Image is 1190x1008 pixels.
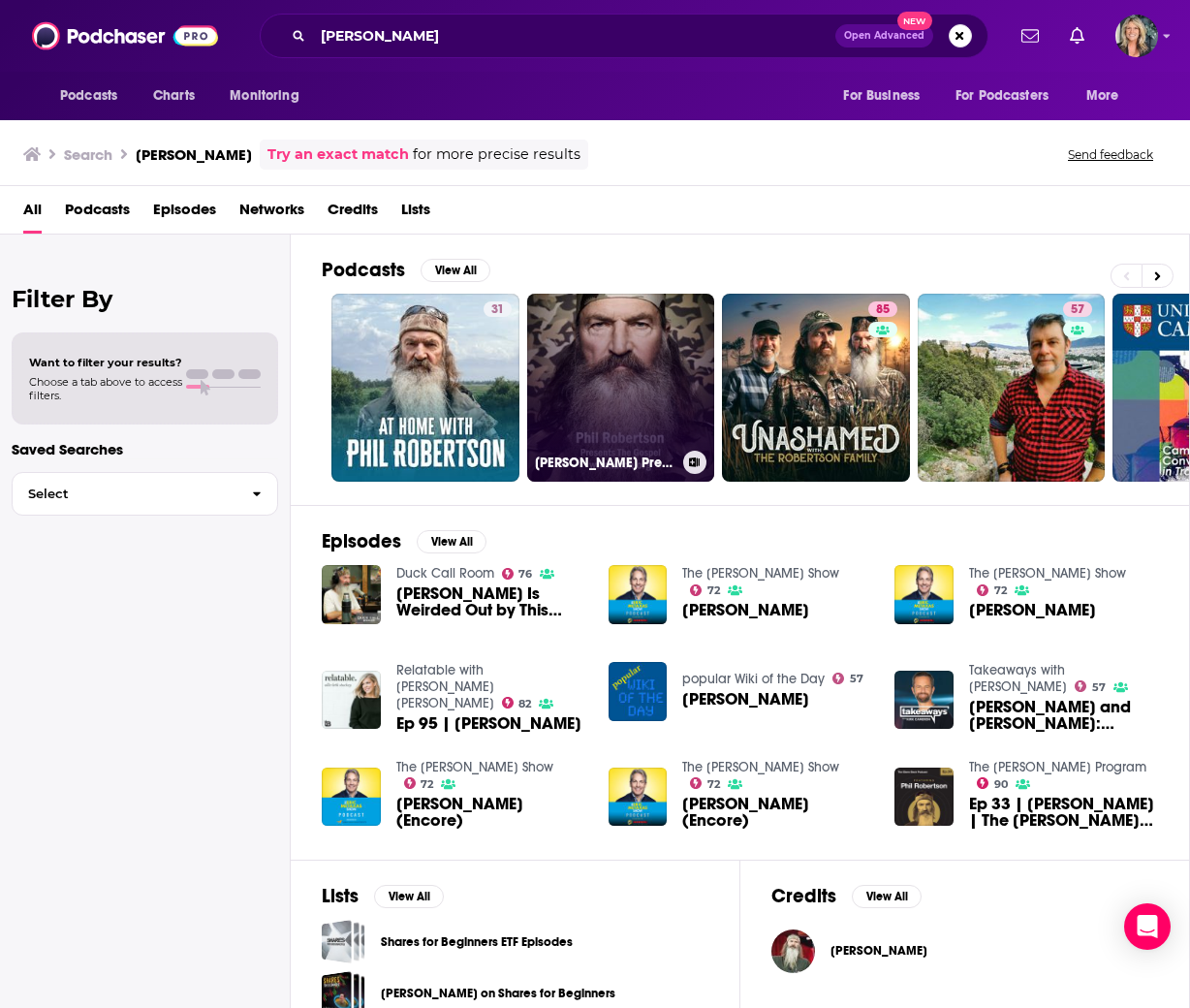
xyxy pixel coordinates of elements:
p: Saved Searches [12,440,278,458]
a: Phil Robertson [969,602,1096,618]
span: 72 [707,780,720,789]
h2: Credits [771,884,836,908]
span: [PERSON_NAME] [682,602,809,618]
img: Phil and Kay Robertson: Phil Robertson's RADICAL Conversion Testimony [894,671,954,730]
a: Credits [328,194,378,234]
button: Send feedback [1062,146,1159,163]
a: Phil Robertson [830,943,927,959]
button: Select [12,472,278,516]
span: 57 [1092,683,1106,692]
img: Ep 33 | Phil Robertson | The Glenn Beck Podcast [894,768,954,827]
a: Lists [401,194,430,234]
a: 85 [868,301,897,317]
h2: Podcasts [322,258,405,282]
a: Networks [239,194,304,234]
a: [PERSON_NAME] Presents The [DEMOGRAPHIC_DATA] [527,294,715,482]
a: 57 [1075,680,1106,692]
a: The Eric Metaxas Show [396,759,553,775]
a: Shares for Beginners ETF Episodes [322,920,365,963]
a: CreditsView All [771,884,922,908]
span: Charts [153,82,195,110]
span: for more precise results [413,143,580,166]
a: Shares for Beginners ETF Episodes [381,931,573,953]
span: 90 [994,780,1008,789]
span: [PERSON_NAME] [682,691,809,708]
span: [PERSON_NAME] [830,943,927,959]
span: Ep 95 | [PERSON_NAME] [396,715,581,732]
img: User Profile [1115,15,1158,57]
span: Ep 33 | [PERSON_NAME] | The [PERSON_NAME] Podcast [969,796,1158,829]
span: Want to filter your results? [29,356,182,369]
span: [PERSON_NAME] and [PERSON_NAME]: [PERSON_NAME] RADICAL Conversion Testimony [969,699,1158,732]
button: open menu [47,78,142,114]
span: Open Advanced [844,31,924,41]
input: Search podcasts, credits, & more... [313,20,835,51]
button: View All [852,885,922,908]
a: Charts [141,78,206,114]
a: Show notifications dropdown [1014,19,1047,52]
span: 76 [518,570,532,579]
button: Show profile menu [1115,15,1158,57]
a: 31 [331,294,519,482]
img: Podchaser - Follow, Share and Rate Podcasts [32,17,218,54]
span: All [23,194,42,234]
button: Phil RobertsonPhil Robertson [771,920,1158,982]
a: Duck Call Room [396,565,494,582]
span: 31 [491,300,504,320]
a: 72 [404,777,434,789]
span: New [897,12,932,30]
a: popular Wiki of the Day [682,671,825,687]
a: Phil Robertson Is Weirded Out by This Phil Robertson Knockoff [396,585,585,618]
a: 76 [502,568,533,580]
span: [PERSON_NAME] (Encore) [682,796,871,829]
a: Ep 95 | Phil Robertson [396,715,581,732]
span: For Business [843,82,920,110]
div: Search podcasts, credits, & more... [260,14,988,58]
span: [PERSON_NAME] (Encore) [396,796,585,829]
span: [PERSON_NAME] [969,602,1096,618]
a: The Eric Metaxas Show [969,565,1126,582]
span: Podcasts [60,82,117,110]
a: PodcastsView All [322,258,490,282]
button: open menu [830,78,944,114]
h2: Lists [322,884,359,908]
a: Phil Robertson [771,929,815,973]
a: Episodes [153,194,216,234]
button: Open AdvancedNew [835,24,933,47]
span: 57 [1071,300,1084,320]
a: Relatable with Allie Beth Stuckey [396,662,494,711]
a: 57 [918,294,1106,482]
button: open menu [216,78,324,114]
span: 57 [850,675,863,683]
span: Logged in as lisa.beech [1115,15,1158,57]
span: 82 [518,700,531,709]
a: EpisodesView All [322,529,486,553]
a: The Eric Metaxas Show [682,565,839,582]
a: Takeaways with Kirk Cameron [969,662,1067,695]
h3: [PERSON_NAME] Presents The [DEMOGRAPHIC_DATA] [535,455,675,471]
a: Ep 95 | Phil Robertson [322,671,381,730]
button: View All [417,530,486,553]
a: Podcasts [65,194,130,234]
img: Phil Robertson [609,565,668,624]
span: [PERSON_NAME] Is Weirded Out by This [PERSON_NAME] Knockoff [396,585,585,618]
h2: Episodes [322,529,401,553]
img: Phil Robertson (Encore) [322,768,381,827]
img: Phil Robertson [894,565,954,624]
a: Phil Robertson Is Weirded Out by This Phil Robertson Knockoff [322,565,381,624]
a: 72 [690,777,720,789]
span: 85 [876,300,890,320]
img: Phil Robertson (Encore) [609,768,668,827]
img: Phil Robertson [609,662,668,721]
span: Monitoring [230,82,298,110]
